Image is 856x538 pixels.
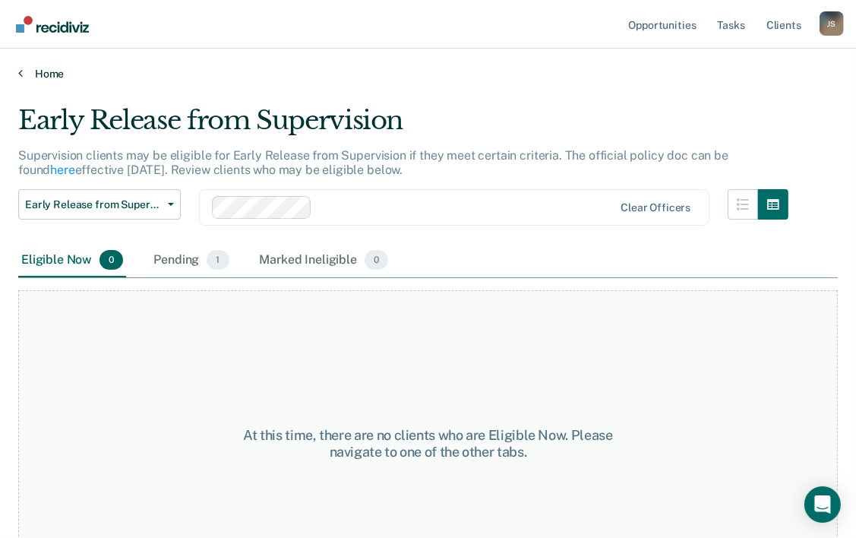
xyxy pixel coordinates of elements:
div: Early Release from Supervision [18,105,788,148]
div: Eligible Now0 [18,244,126,277]
a: here [50,163,74,177]
span: 0 [99,250,123,270]
span: 0 [365,250,388,270]
div: At this time, there are no clients who are Eligible Now. Please navigate to one of the other tabs. [223,427,633,460]
div: J S [820,11,844,36]
img: Recidiviz [16,16,89,33]
button: Early Release from Supervision [18,189,181,220]
div: Pending1 [150,244,232,277]
div: Marked Ineligible0 [257,244,392,277]
div: Open Intercom Messenger [804,486,841,523]
span: Early Release from Supervision [25,198,162,211]
p: Supervision clients may be eligible for Early Release from Supervision if they meet certain crite... [18,148,728,177]
button: Profile dropdown button [820,11,844,36]
a: Home [18,67,838,81]
div: Clear officers [621,201,690,214]
span: 1 [207,250,229,270]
